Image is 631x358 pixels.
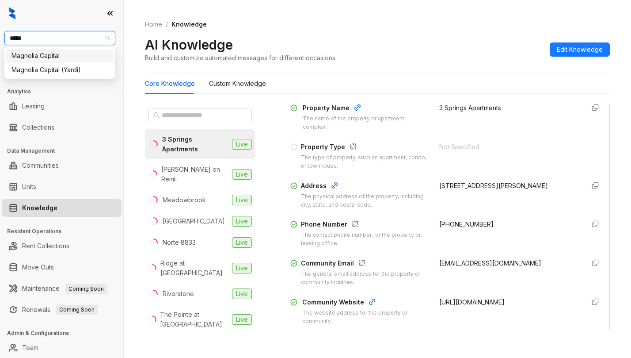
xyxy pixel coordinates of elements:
[439,181,578,191] div: [STREET_ADDRESS][PERSON_NAME]
[232,216,252,227] span: Live
[2,59,122,77] li: Leads
[65,284,107,294] span: Coming Soon
[439,259,541,267] span: [EMAIL_ADDRESS][DOMAIN_NAME]
[232,169,252,180] span: Live
[301,154,429,170] div: The type of property, such as apartment, condo, or townhouse.
[2,119,122,136] li: Collections
[22,157,59,174] a: Communities
[302,309,429,326] div: The website address for the property or community.
[2,301,122,319] li: Renewals
[22,119,54,136] a: Collections
[301,258,429,270] div: Community Email
[7,227,123,235] h3: Resident Operations
[171,20,207,28] span: Knowledge
[2,237,122,255] li: Rent Collections
[232,237,252,248] span: Live
[56,305,98,315] span: Coming Soon
[22,301,98,319] a: RenewalsComing Soon
[163,289,194,299] div: Riverstone
[301,231,429,248] div: The contact phone number for the property or leasing office.
[301,270,429,287] div: The general email address for the property or community inquiries.
[7,88,123,96] h3: Analytics
[2,339,122,357] li: Team
[439,104,501,112] span: 3 Springs Apartments
[2,280,122,297] li: Maintenance
[162,135,228,154] div: 3 Springs Apartments
[163,195,206,205] div: Meadowbrook
[550,42,610,57] button: Edit Knowledge
[209,79,266,89] div: Custom Knowledge
[2,97,122,115] li: Leasing
[557,45,603,54] span: Edit Knowledge
[7,329,123,337] h3: Admin & Configurations
[302,297,429,309] div: Community Website
[232,263,252,273] span: Live
[2,157,122,174] li: Communities
[22,237,69,255] a: Rent Collections
[232,314,252,325] span: Live
[143,19,164,29] a: Home
[145,36,233,53] h2: AI Knowledge
[232,195,252,205] span: Live
[2,258,122,276] li: Move Outs
[22,178,36,196] a: Units
[145,53,337,62] div: Build and customize automated messages for different occasions.
[22,199,57,217] a: Knowledge
[6,63,114,77] div: Magnolia Capital (Yardi)
[145,79,195,89] div: Core Knowledge
[22,258,54,276] a: Move Outs
[232,139,252,150] span: Live
[303,103,429,115] div: Property Name
[11,51,108,61] div: Magnolia Capital
[161,165,228,184] div: [PERSON_NAME] on Reinli
[303,115,429,131] div: The name of the property or apartment complex.
[154,112,160,118] span: search
[2,199,122,217] li: Knowledge
[166,19,168,29] li: /
[163,238,196,247] div: Norte 8833
[7,147,123,155] h3: Data Management
[9,7,15,19] img: logo
[301,192,429,209] div: The physical address of the property, including city, state, and postal code.
[160,258,228,278] div: Ridge at [GEOGRAPHIC_DATA]
[163,216,225,226] div: [GEOGRAPHIC_DATA]
[11,65,108,75] div: Magnolia Capital (Yardi)
[6,49,114,63] div: Magnolia Capital
[22,339,38,357] a: Team
[232,289,252,299] span: Live
[160,310,228,329] div: The Pointe at [GEOGRAPHIC_DATA]
[2,178,122,196] li: Units
[301,219,429,231] div: Phone Number
[301,142,429,154] div: Property Type
[439,220,494,228] span: [PHONE_NUMBER]
[301,181,429,192] div: Address
[22,97,45,115] a: Leasing
[439,142,578,152] div: Not Specified
[439,298,505,306] span: [URL][DOMAIN_NAME]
